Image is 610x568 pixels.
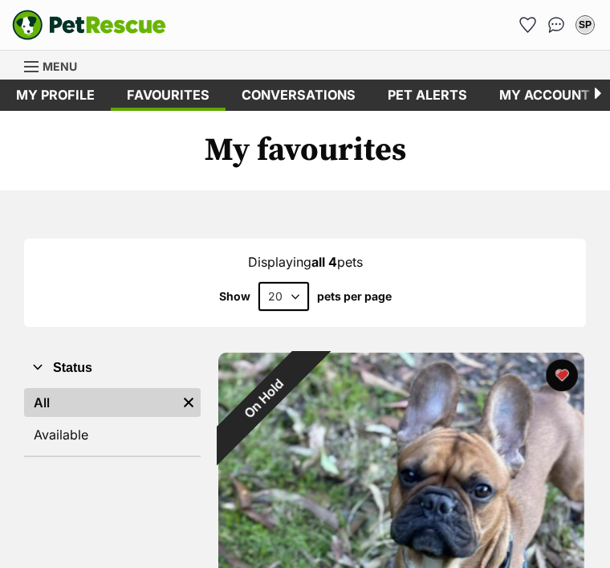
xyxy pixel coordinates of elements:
div: Status [24,385,201,456]
img: chat-41dd97257d64d25036548639549fe6c8038ab92f7586957e7f3b1b290dea8141.svg [548,17,565,33]
button: favourite [546,359,578,391]
button: My account [572,12,598,38]
button: Status [24,358,201,378]
a: Favourites [111,80,226,111]
img: logo-e224e6f780fb5917bec1dbf3a21bbac754714ae5b6737aabdf751b685950b380.svg [12,10,166,40]
a: Menu [24,51,88,80]
span: Menu [43,59,77,73]
a: All [24,388,177,417]
label: pets per page [317,290,392,303]
a: PetRescue [12,10,166,40]
a: Favourites [514,12,540,38]
a: Remove filter [177,388,201,417]
a: Available [24,420,201,449]
a: Pet alerts [372,80,483,111]
ul: Account quick links [514,12,598,38]
a: conversations [226,80,372,111]
a: My account [483,80,606,111]
strong: all 4 [311,254,337,270]
div: On Hold [189,324,339,473]
div: SP [577,17,593,33]
span: Displaying pets [248,254,363,270]
span: Show [219,290,250,303]
a: Conversations [543,12,569,38]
